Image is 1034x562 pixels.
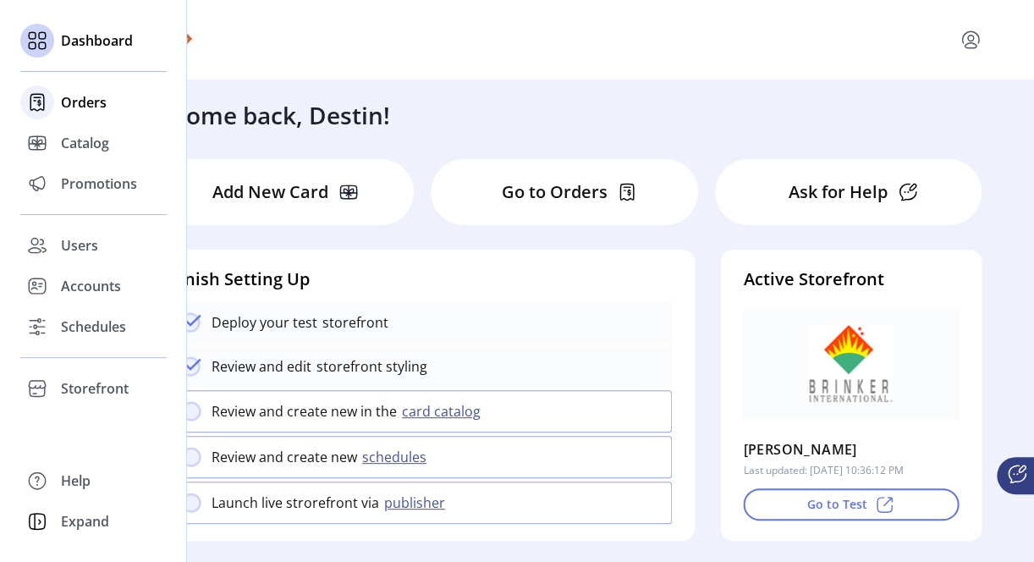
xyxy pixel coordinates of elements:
span: Storefront [61,378,129,399]
span: Orders [61,92,107,113]
span: Help [61,471,91,491]
span: Expand [61,511,109,532]
span: Catalog [61,133,109,153]
p: storefront styling [311,356,427,377]
h4: Active Storefront [743,267,959,292]
p: [PERSON_NAME] [743,436,856,463]
button: menu [957,26,984,53]
span: Promotions [61,174,137,194]
button: Go to Test [743,488,959,521]
p: Ask for Help [789,179,888,205]
p: Last updated: [DATE] 10:36:12 PM [743,463,903,478]
p: Deploy your test [212,312,317,333]
p: storefront [317,312,388,333]
h4: Finish Setting Up [170,267,672,292]
p: Launch live strorefront via [212,493,379,513]
button: publisher [379,493,455,513]
button: schedules [357,447,437,467]
h3: Welcome back, Destin! [132,97,390,133]
p: Go to Orders [501,179,607,205]
p: Review and edit [212,356,311,377]
p: Add New Card [212,179,328,205]
span: Dashboard [61,30,133,51]
span: Users [61,235,98,256]
p: Review and create new in the [212,401,397,421]
span: Accounts [61,276,121,296]
span: Schedules [61,317,126,337]
p: Review and create new [212,447,357,467]
button: card catalog [397,401,491,421]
